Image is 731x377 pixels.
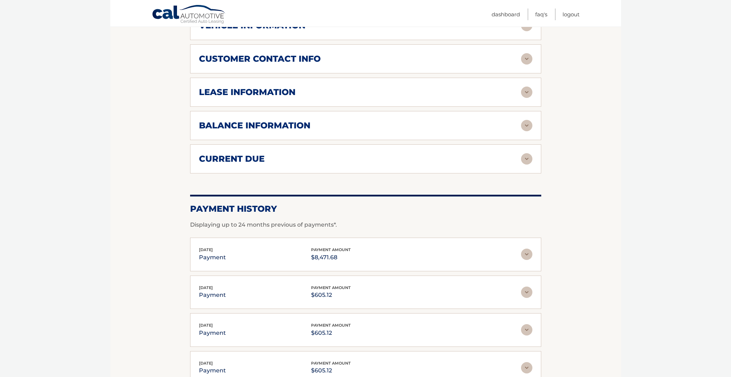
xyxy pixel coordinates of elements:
span: [DATE] [199,361,213,366]
p: payment [199,328,226,338]
p: $605.12 [311,366,351,376]
img: accordion-rest.svg [521,153,532,165]
h2: customer contact info [199,54,321,64]
p: payment [199,290,226,300]
p: $605.12 [311,328,351,338]
p: Displaying up to 24 months previous of payments*. [190,221,541,229]
a: FAQ's [535,9,547,20]
img: accordion-rest.svg [521,53,532,65]
h2: balance information [199,120,310,131]
a: Cal Automotive [152,5,226,25]
img: accordion-rest.svg [521,120,532,131]
p: $605.12 [311,290,351,300]
a: Dashboard [492,9,520,20]
img: accordion-rest.svg [521,362,532,373]
p: payment [199,253,226,262]
span: payment amount [311,285,351,290]
img: accordion-rest.svg [521,249,532,260]
h2: current due [199,154,265,164]
span: [DATE] [199,285,213,290]
span: [DATE] [199,323,213,328]
h2: Payment History [190,204,541,214]
span: payment amount [311,323,351,328]
p: $8,471.68 [311,253,351,262]
a: Logout [563,9,580,20]
img: accordion-rest.svg [521,324,532,336]
p: payment [199,366,226,376]
h2: lease information [199,87,295,98]
span: payment amount [311,247,351,252]
img: accordion-rest.svg [521,287,532,298]
span: payment amount [311,361,351,366]
span: [DATE] [199,247,213,252]
img: accordion-rest.svg [521,87,532,98]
